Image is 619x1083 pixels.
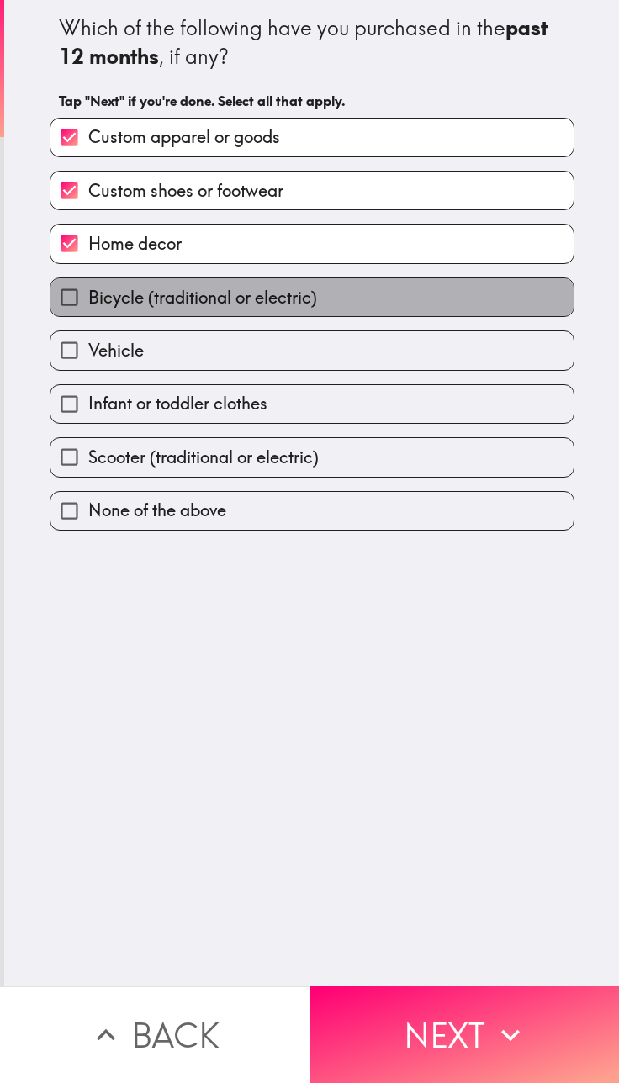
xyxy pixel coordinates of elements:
button: Vehicle [50,331,574,369]
span: None of the above [88,499,226,522]
button: Bicycle (traditional or electric) [50,278,574,316]
button: Scooter (traditional or electric) [50,438,574,476]
span: Custom apparel or goods [88,125,280,149]
button: Home decor [50,225,574,262]
button: Custom shoes or footwear [50,172,574,209]
span: Vehicle [88,339,144,362]
button: Custom apparel or goods [50,119,574,156]
button: Infant or toddler clothes [50,385,574,423]
div: Which of the following have you purchased in the , if any? [59,14,565,71]
span: Bicycle (traditional or electric) [88,286,317,309]
span: Home decor [88,232,182,256]
button: Next [309,986,619,1083]
span: Scooter (traditional or electric) [88,446,319,469]
span: Infant or toddler clothes [88,392,267,415]
span: Custom shoes or footwear [88,179,283,203]
h6: Tap "Next" if you're done. Select all that apply. [59,92,565,110]
button: None of the above [50,492,574,530]
b: past 12 months [59,15,553,69]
